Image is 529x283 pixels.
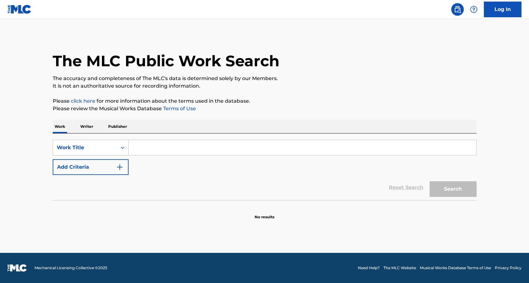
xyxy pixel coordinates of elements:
img: 9d2ae6d4665cec9f34b9.svg [116,163,124,171]
img: logo [8,264,27,272]
a: click here [71,98,95,104]
a: Privacy Policy [495,265,521,271]
img: MLC Logo [8,5,32,14]
a: Public Search [451,3,464,16]
a: Terms of Use [162,106,196,112]
div: Help [468,3,480,16]
a: Log In [484,2,521,17]
span: Mechanical Licensing Collective © 2025 [34,265,107,271]
p: Publisher [106,120,129,133]
p: Please for more information about the terms used in the database. [53,97,477,105]
form: Search Form [53,140,477,200]
a: The MLC Website [384,265,416,271]
a: Musical Works Database Terms of Use [420,265,491,271]
p: It is not an authoritative source for recording information. [53,82,477,90]
p: No results [255,207,274,220]
p: The accuracy and completeness of The MLC's data is determined solely by our Members. [53,75,477,82]
p: Work [53,120,67,133]
div: Work Title [57,144,113,151]
p: Writer [78,120,95,133]
h1: The MLC Public Work Search [53,52,279,70]
button: Add Criteria [53,159,129,175]
img: help [470,6,478,13]
iframe: Chat Widget [498,253,529,283]
img: search [454,6,461,13]
p: Please review the Musical Works Database [53,105,477,112]
a: Need Help? [358,265,380,271]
